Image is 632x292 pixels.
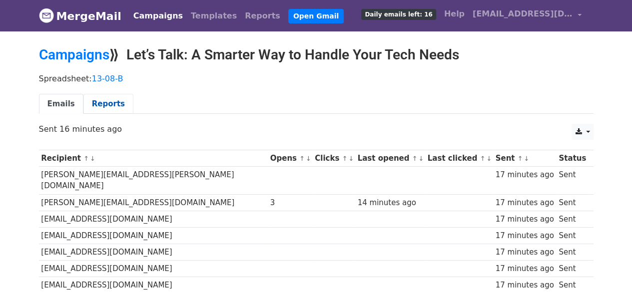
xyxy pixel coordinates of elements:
[418,155,424,162] a: ↓
[83,155,89,162] a: ↑
[480,155,485,162] a: ↑
[556,194,588,211] td: Sent
[39,150,268,167] th: Recipient
[39,167,268,195] td: [PERSON_NAME][EMAIL_ADDRESS][PERSON_NAME][DOMAIN_NAME]
[495,280,554,291] div: 17 minutes ago
[556,167,588,195] td: Sent
[90,155,95,162] a: ↓
[556,227,588,244] td: Sent
[39,211,268,227] td: [EMAIL_ADDRESS][DOMAIN_NAME]
[361,9,436,20] span: Daily emails left: 16
[288,9,344,23] a: Open Gmail
[39,94,83,114] a: Emails
[39,244,268,261] td: [EMAIL_ADDRESS][DOMAIN_NAME]
[39,124,594,134] p: Sent 16 minutes ago
[556,244,588,261] td: Sent
[486,155,492,162] a: ↓
[187,6,241,26] a: Templates
[241,6,284,26] a: Reports
[524,155,529,162] a: ↓
[425,150,493,167] th: Last clicked
[556,150,588,167] th: Status
[355,150,425,167] th: Last opened
[495,197,554,209] div: 17 minutes ago
[39,227,268,244] td: [EMAIL_ADDRESS][DOMAIN_NAME]
[473,8,573,20] span: [EMAIL_ADDRESS][DOMAIN_NAME]
[129,6,187,26] a: Campaigns
[39,46,109,63] a: Campaigns
[556,261,588,277] td: Sent
[39,8,54,23] img: MergeMail logo
[495,214,554,225] div: 17 minutes ago
[306,155,311,162] a: ↓
[412,155,418,162] a: ↑
[495,263,554,275] div: 17 minutes ago
[39,46,594,63] h2: ⟫ Let’s Talk: A Smarter Way to Handle Your Tech Needs
[83,94,133,114] a: Reports
[495,169,554,181] div: 17 minutes ago
[348,155,354,162] a: ↓
[270,197,310,209] div: 3
[358,197,423,209] div: 14 minutes ago
[440,4,469,24] a: Help
[556,211,588,227] td: Sent
[268,150,313,167] th: Opens
[517,155,523,162] a: ↑
[39,194,268,211] td: [PERSON_NAME][EMAIL_ADDRESS][DOMAIN_NAME]
[342,155,347,162] a: ↑
[39,261,268,277] td: [EMAIL_ADDRESS][DOMAIN_NAME]
[495,230,554,242] div: 17 minutes ago
[493,150,557,167] th: Sent
[357,4,440,24] a: Daily emails left: 16
[39,73,594,84] p: Spreadsheet:
[312,150,355,167] th: Clicks
[299,155,305,162] a: ↑
[39,5,121,26] a: MergeMail
[92,74,123,83] a: 13-08-B
[469,4,586,27] a: [EMAIL_ADDRESS][DOMAIN_NAME]
[495,247,554,258] div: 17 minutes ago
